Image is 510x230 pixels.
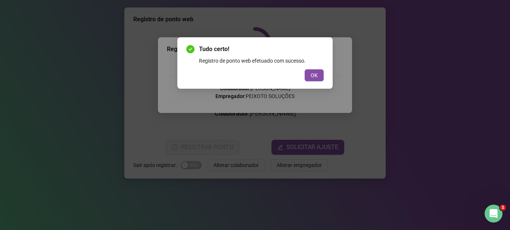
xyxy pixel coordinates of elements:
div: Registro de ponto web efetuado com sucesso. [199,57,324,65]
span: Tudo certo! [199,45,324,54]
button: OK [305,69,324,81]
iframe: Intercom live chat [485,205,503,223]
span: 1 [500,205,506,211]
span: check-circle [186,45,195,53]
span: OK [311,71,318,79]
